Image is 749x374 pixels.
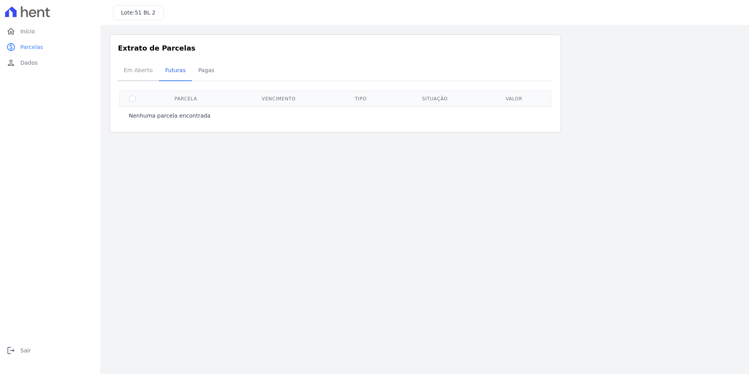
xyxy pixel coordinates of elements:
span: Pagas [194,62,219,78]
p: Nenhuma parcela encontrada [129,112,210,120]
i: paid [6,42,16,52]
th: Tipo [331,91,391,107]
span: Sair [20,347,31,354]
a: paidParcelas [3,39,97,55]
a: Futuras [159,61,192,81]
h3: Extrato de Parcelas [118,43,553,53]
a: logoutSair [3,343,97,358]
i: person [6,58,16,67]
th: Parcela [145,91,227,107]
span: Início [20,27,35,35]
a: Em Aberto [118,61,159,81]
span: Dados [20,59,38,67]
th: Valor [479,91,549,107]
a: personDados [3,55,97,71]
span: 51 BL 2 [135,9,156,16]
h3: Lote: [121,9,156,17]
span: Futuras [161,62,190,78]
span: Em Aberto [119,62,157,78]
i: home [6,27,16,36]
a: Pagas [192,61,221,81]
i: logout [6,346,16,355]
span: Parcelas [20,43,43,51]
a: homeInício [3,24,97,39]
th: Situação [391,91,479,107]
th: Vencimento [227,91,331,107]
